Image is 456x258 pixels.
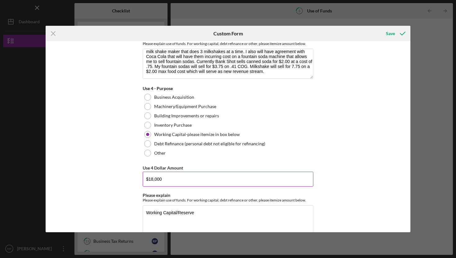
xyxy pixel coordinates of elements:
label: Machinery/Equipment Purchase [154,104,216,109]
h6: Custom Form [213,31,243,36]
label: Debt Refinance (personal debt not eligible for refinancing) [154,141,265,146]
div: Please explain use of funds. For working capital, debt refinance or other, please itemize amount ... [143,41,313,46]
div: Use 4 - Purpose [143,86,313,91]
label: Please explain [143,192,170,198]
label: Other [154,151,166,156]
label: Business Acquisition [154,95,194,100]
label: Working Capital-please itemize in box below [154,132,240,137]
textarea: Working Capital/Reserve [143,205,313,235]
label: Use 4 Dollar Amount [143,165,183,170]
div: Save [386,27,395,40]
button: Save [380,27,410,40]
label: Building Improvements or repairs [154,113,219,118]
label: Inventory Purchase [154,123,192,128]
div: Please explain use of funds. For working capital, debt refinance or other, please itemize amount ... [143,198,313,202]
textarea: The personal loan I will take will also include $3,000 for an ice cream freezer, and a milk shake... [143,49,313,79]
